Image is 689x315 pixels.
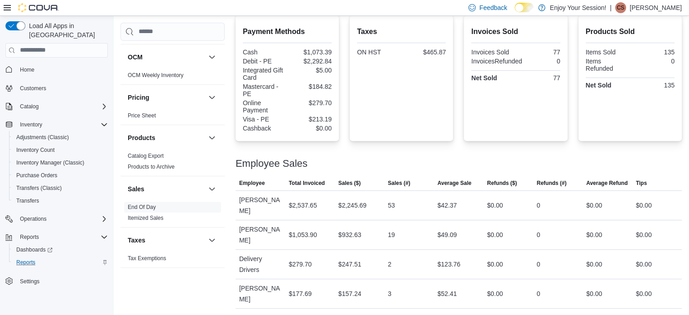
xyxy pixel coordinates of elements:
[13,132,108,143] span: Adjustments (Classic)
[16,232,108,242] span: Reports
[128,133,205,142] button: Products
[207,235,217,246] button: Taxes
[16,213,108,224] span: Operations
[120,202,225,227] div: Sales
[2,213,111,225] button: Operations
[128,133,155,142] h3: Products
[128,53,205,62] button: OCM
[2,274,111,287] button: Settings
[128,215,164,221] a: Itemized Sales
[16,232,43,242] button: Reports
[13,157,88,168] a: Inventory Manager (Classic)
[487,229,503,240] div: $0.00
[128,164,174,170] a: Products to Archive
[128,255,166,262] span: Tax Exemptions
[586,288,602,299] div: $0.00
[120,150,225,176] div: Products
[586,259,602,270] div: $0.00
[128,72,183,78] a: OCM Weekly Inventory
[20,278,39,285] span: Settings
[16,197,39,204] span: Transfers
[236,279,285,308] div: [PERSON_NAME]
[526,58,560,65] div: 0
[236,220,285,249] div: [PERSON_NAME]
[16,259,35,266] span: Reports
[586,179,628,187] span: Average Refund
[16,146,55,154] span: Inventory Count
[128,93,205,102] button: Pricing
[243,26,332,37] h2: Payment Methods
[479,3,507,12] span: Feedback
[586,26,675,37] h2: Products Sold
[338,288,361,299] div: $157.24
[13,170,108,181] span: Purchase Orders
[338,259,361,270] div: $247.51
[537,179,567,187] span: Refunds (#)
[128,204,156,210] a: End Of Day
[338,200,366,211] div: $2,245.69
[13,244,56,255] a: Dashboards
[388,200,395,211] div: 53
[128,236,205,245] button: Taxes
[537,259,540,270] div: 0
[289,48,332,56] div: $1,073.39
[289,116,332,123] div: $213.19
[243,83,285,97] div: Mastercard - PE
[617,2,625,13] span: CS
[13,183,108,194] span: Transfers (Classic)
[13,183,65,194] a: Transfers (Classic)
[338,179,361,187] span: Sales ($)
[18,3,59,12] img: Cova
[236,191,285,220] div: [PERSON_NAME]
[2,63,111,76] button: Home
[2,118,111,131] button: Inventory
[20,233,39,241] span: Reports
[586,58,628,72] div: Items Refunded
[16,82,108,94] span: Customers
[537,229,540,240] div: 0
[13,257,108,268] span: Reports
[289,179,325,187] span: Total Invoiced
[9,156,111,169] button: Inventory Manager (Classic)
[13,132,72,143] a: Adjustments (Classic)
[16,213,50,224] button: Operations
[487,288,503,299] div: $0.00
[16,246,53,253] span: Dashboards
[357,26,446,37] h2: Taxes
[357,48,400,56] div: ON HST
[16,184,62,192] span: Transfers (Classic)
[289,200,317,211] div: $2,537.65
[438,229,457,240] div: $49.09
[636,288,651,299] div: $0.00
[487,179,517,187] span: Refunds ($)
[16,101,42,112] button: Catalog
[25,21,108,39] span: Load All Apps in [GEOGRAPHIC_DATA]
[537,200,540,211] div: 0
[9,194,111,207] button: Transfers
[471,58,522,65] div: InvoicesRefunded
[128,184,205,194] button: Sales
[471,26,560,37] h2: Invoices Sold
[438,200,457,211] div: $42.37
[243,58,285,65] div: Debit - PE
[120,110,225,125] div: Pricing
[128,93,149,102] h3: Pricing
[586,82,612,89] strong: Net Sold
[16,172,58,179] span: Purchase Orders
[13,170,61,181] a: Purchase Orders
[632,48,675,56] div: 135
[586,229,602,240] div: $0.00
[128,214,164,222] span: Itemized Sales
[20,121,42,128] span: Inventory
[207,184,217,194] button: Sales
[13,157,108,168] span: Inventory Manager (Classic)
[289,58,332,65] div: $2,292.84
[615,2,626,13] div: Cassidy Sattlecker
[13,195,43,206] a: Transfers
[16,101,108,112] span: Catalog
[289,67,332,74] div: $5.00
[9,144,111,156] button: Inventory Count
[471,48,514,56] div: Invoices Sold
[20,66,34,73] span: Home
